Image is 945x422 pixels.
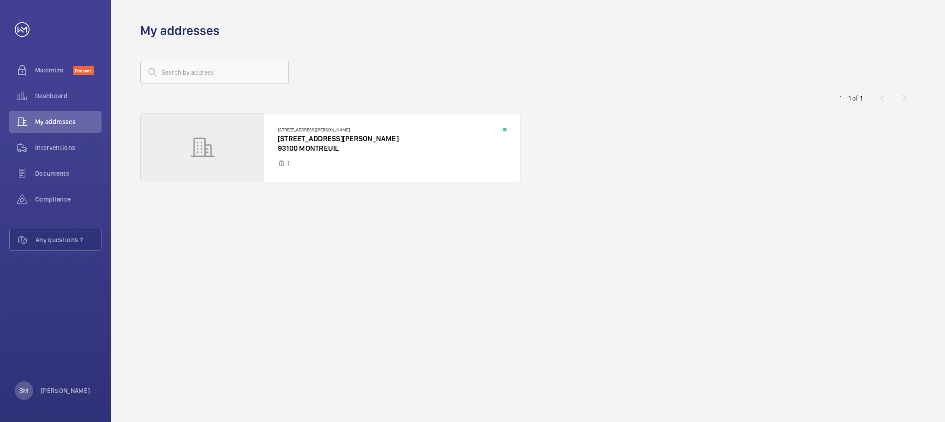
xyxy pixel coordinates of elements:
span: Documents [35,169,102,178]
span: Any questions ? [36,235,101,244]
input: Search by address [140,61,289,84]
h1: My addresses [140,22,220,39]
span: Dashboard [35,91,102,101]
span: Interventions [35,143,102,152]
span: My addresses [35,117,102,126]
p: SM [19,386,28,395]
span: Discover [73,66,94,75]
div: 1 – 1 of 1 [839,94,862,103]
span: Maximize [35,65,73,75]
p: [PERSON_NAME] [41,386,90,395]
span: Compliance [35,195,102,204]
